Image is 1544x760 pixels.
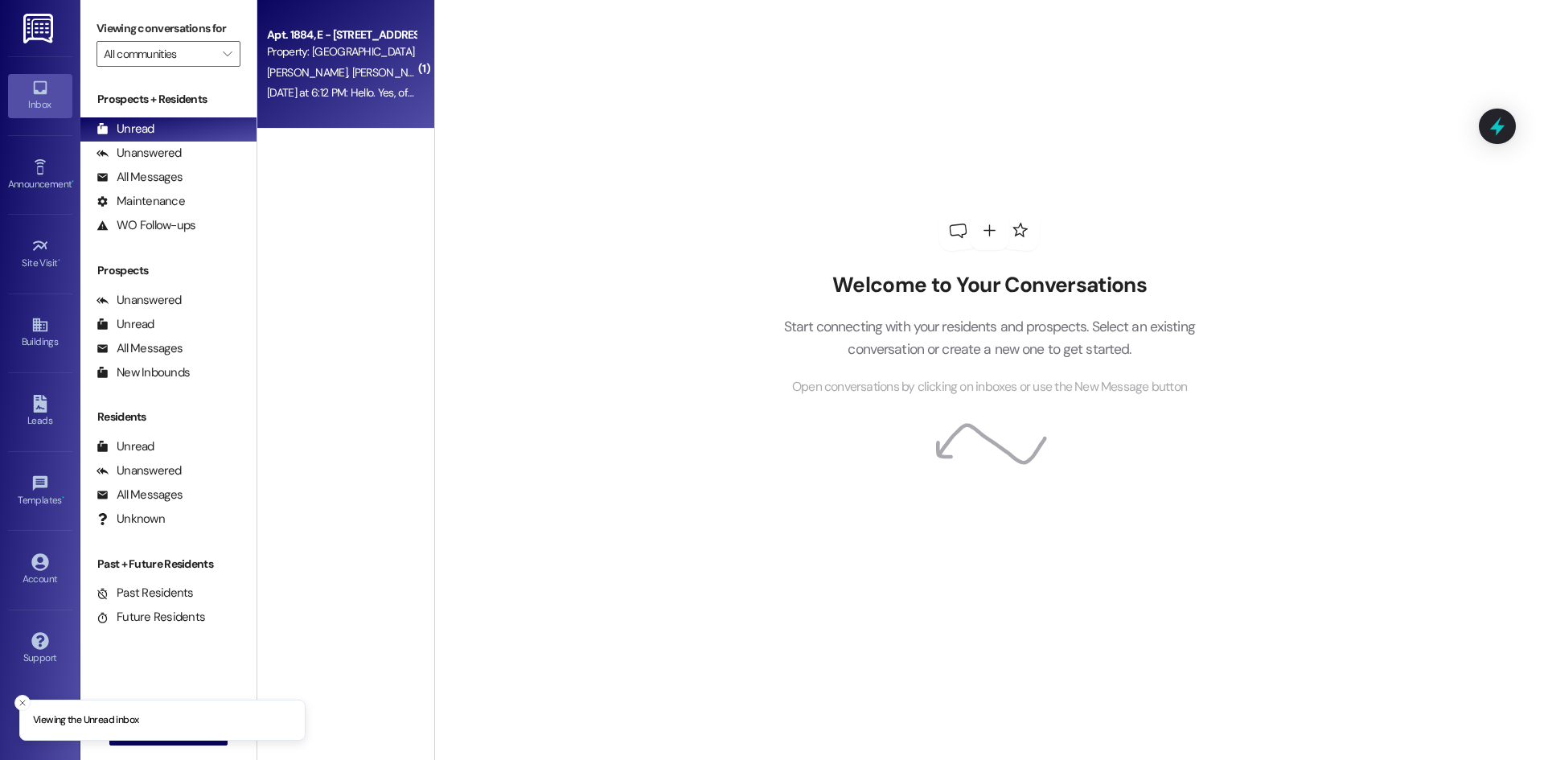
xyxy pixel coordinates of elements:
input: All communities [104,41,215,67]
div: Unread [96,316,154,333]
a: Site Visit • [8,232,72,276]
div: WO Follow-ups [96,217,195,234]
div: Residents [80,409,257,425]
h2: Welcome to Your Conversations [759,273,1219,298]
p: Start connecting with your residents and prospects. Select an existing conversation or create a n... [759,315,1219,361]
button: Close toast [14,695,31,711]
a: Account [8,548,72,592]
div: Past + Future Residents [80,556,257,573]
div: Unread [96,121,154,138]
a: Templates • [8,470,72,513]
div: Future Residents [96,609,205,626]
div: All Messages [96,487,183,503]
div: Unanswered [96,145,182,162]
a: Inbox [8,74,72,117]
div: Property: [GEOGRAPHIC_DATA] [267,43,416,60]
p: Viewing the Unread inbox [33,713,138,728]
div: Apt. 1884, E - [STREET_ADDRESS] [267,27,416,43]
span: • [72,176,74,187]
div: Maintenance [96,193,185,210]
a: Support [8,627,72,671]
div: Unknown [96,511,165,528]
div: Past Residents [96,585,194,602]
div: Prospects + Residents [80,91,257,108]
div: Unread [96,438,154,455]
a: Leads [8,390,72,433]
div: All Messages [96,340,183,357]
span: Open conversations by clicking on inboxes or use the New Message button [792,377,1187,397]
div: Prospects [80,262,257,279]
span: • [62,492,64,503]
span: • [58,255,60,266]
span: [PERSON_NAME] [267,65,352,80]
img: ResiDesk Logo [23,14,56,43]
label: Viewing conversations for [96,16,240,41]
span: [PERSON_NAME] [PERSON_NAME] [351,65,519,80]
div: New Inbounds [96,364,190,381]
a: Buildings [8,311,72,355]
div: All Messages [96,169,183,186]
div: Unanswered [96,462,182,479]
div: [DATE] at 6:12 PM: Hello. Yes, of course. Excellent customer service. They resolve any issues pro... [267,85,733,100]
i:  [223,47,232,60]
div: Unanswered [96,292,182,309]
